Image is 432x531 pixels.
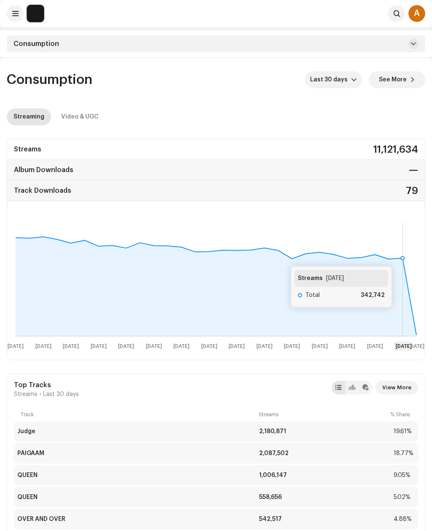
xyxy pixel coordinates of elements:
[27,5,44,22] img: 714d89c9-1136-48a5-8fbd-afe438a37007
[229,344,245,349] text: [DATE]
[14,381,79,389] div: Top Tracks
[396,344,412,349] text: [DATE]
[373,143,418,156] div: 11,121,634
[118,344,134,349] text: [DATE]
[14,163,73,177] div: Album Downloads
[367,344,383,349] text: [DATE]
[390,411,411,418] div: % Share
[146,344,162,349] text: [DATE]
[312,344,328,349] text: [DATE]
[259,472,390,479] div: 1,006,147
[409,163,418,177] div: —
[382,379,411,396] span: View More
[91,344,107,349] text: [DATE]
[61,108,99,125] div: Video & UGC
[13,108,44,125] div: Streaming
[259,428,390,435] div: 2,180,871
[17,428,35,435] div: Judge
[375,381,418,394] button: View More
[21,411,255,418] div: Track
[394,494,415,501] div: 5.02%
[256,344,273,349] text: [DATE]
[259,411,387,418] div: Streams
[394,450,415,457] div: 18.77%
[351,71,357,88] div: dropdown trigger
[43,391,79,398] span: Last 30 days
[369,71,425,88] button: See More
[35,344,51,349] text: [DATE]
[259,494,390,501] div: 558,656
[394,516,415,523] div: 4.88%
[17,450,44,457] div: PAIGAAM
[173,344,189,349] text: [DATE]
[14,391,38,398] span: Streams
[406,184,418,197] div: 79
[394,428,415,435] div: 19.61%
[8,344,24,349] text: [DATE]
[7,73,92,86] span: Consumption
[39,391,41,398] span: •
[259,516,390,523] div: 542,517
[394,472,415,479] div: 9.05%
[408,5,425,22] div: A
[17,472,38,479] div: QUEEN
[339,344,355,349] text: [DATE]
[201,344,217,349] text: [DATE]
[17,516,65,523] div: OVER AND OVER
[259,450,390,457] div: 2,087,502
[284,344,300,349] text: [DATE]
[17,494,38,501] div: QUEEN
[379,71,407,88] span: See More
[14,184,71,197] div: Track Downloads
[408,344,424,349] text: [DATE]
[13,40,59,47] span: Consumption
[310,71,351,88] span: Last 30 days
[63,344,79,349] text: [DATE]
[14,143,41,156] div: Streams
